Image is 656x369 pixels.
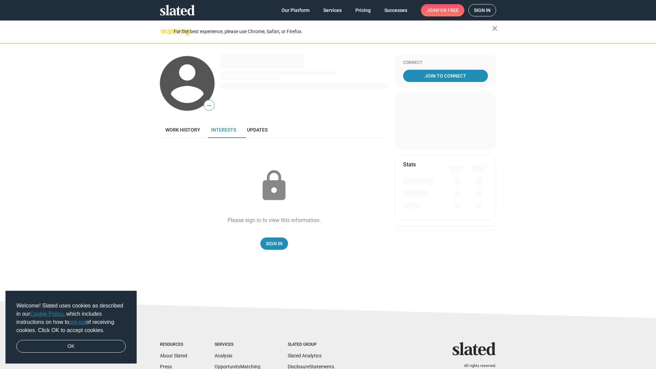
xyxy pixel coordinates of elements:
div: Resources [160,342,187,347]
span: Join [426,4,459,16]
mat-icon: close [491,24,499,32]
a: Updates [242,122,273,138]
div: Please sign in to view this information. [228,217,321,224]
mat-icon: warning [161,27,169,35]
div: Slated Group [288,342,334,347]
div: Connect [403,60,488,66]
span: Sign In [266,237,283,250]
mat-icon: lock [257,169,291,203]
span: Updates [247,127,268,133]
span: Pricing [355,4,371,16]
a: Analysis [215,353,232,358]
a: Pricing [350,4,376,16]
mat-card-title: Stats [403,161,416,168]
div: Services [215,342,260,347]
a: Successes [379,4,413,16]
span: Services [323,4,342,16]
span: Welcome! Slated uses cookies as described in our , which includes instructions on how to of recei... [16,302,126,334]
span: — [204,101,214,110]
a: Join To Connect [403,70,488,82]
a: Services [318,4,347,16]
a: Sign In [260,237,288,250]
span: Our Platform [282,4,310,16]
a: Cookie Policy [30,311,63,317]
div: For the best experience, please use Chrome, Safari, or Firefox. [174,27,492,36]
a: Joinfor free [421,4,464,16]
span: Work history [165,127,200,133]
a: Our Platform [276,4,315,16]
span: for free [437,4,459,16]
a: Work history [160,122,206,138]
a: About Slated [160,353,187,358]
a: dismiss cookie message [16,340,126,353]
a: opt-out [69,319,86,325]
a: Interests [206,122,242,138]
span: Successes [384,4,407,16]
a: Slated Analytics [288,353,322,358]
span: Join To Connect [405,70,487,82]
a: Sign in [468,4,496,16]
div: cookieconsent [5,291,137,364]
span: Interests [211,127,236,133]
span: Sign in [474,4,491,16]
